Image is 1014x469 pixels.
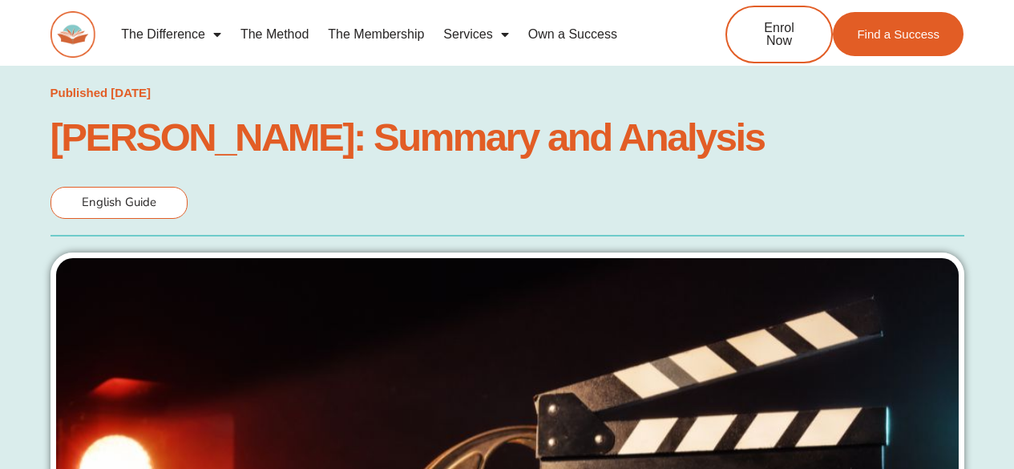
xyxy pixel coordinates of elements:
span: Enrol Now [751,22,807,47]
a: The Difference [111,16,231,53]
a: Own a Success [519,16,627,53]
time: [DATE] [111,86,151,99]
span: Published [50,86,108,99]
a: The Method [231,16,318,53]
nav: Menu [111,16,673,53]
a: The Membership [318,16,434,53]
a: Find a Success [833,12,964,56]
h1: [PERSON_NAME]: Summary and Analysis [50,119,964,155]
span: Find a Success [857,28,939,40]
a: Published [DATE] [50,82,151,104]
a: Enrol Now [725,6,833,63]
a: Services [434,16,518,53]
span: English Guide [82,194,156,210]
